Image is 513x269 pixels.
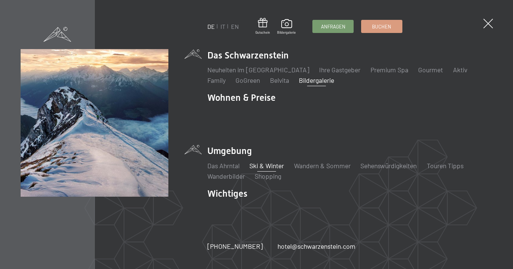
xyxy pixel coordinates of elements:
a: Ski & Winter [249,161,284,170]
a: EN [231,23,239,30]
a: Anfragen [313,20,353,33]
a: Wanderbilder [207,172,245,180]
a: Aktiv [453,66,467,74]
a: Neuheiten im [GEOGRAPHIC_DATA] [207,66,309,74]
a: hotel@schwarzenstein.com [277,242,355,251]
a: Touren Tipps [427,161,463,170]
a: DE [207,23,215,30]
a: Wandern & Sommer [294,161,351,170]
a: GoGreen [235,76,260,84]
a: Family [207,76,226,84]
span: Bildergalerie [277,30,296,35]
a: Belvita [270,76,289,84]
a: Shopping [255,172,281,180]
span: Buchen [372,23,391,30]
span: Anfragen [321,23,345,30]
a: Premium Spa [370,66,408,74]
a: Bildergalerie [277,19,296,35]
span: Gutschein [255,30,270,35]
a: Gutschein [255,18,270,35]
a: Gourmet [418,66,443,74]
a: Das Ahrntal [207,161,240,170]
a: Buchen [361,20,402,33]
a: Ihre Gastgeber [319,66,360,74]
span: [PHONE_NUMBER] [207,242,263,250]
img: Bildergalerie [21,49,168,197]
a: IT [220,23,225,30]
a: Bildergalerie [299,76,334,84]
a: [PHONE_NUMBER] [207,242,263,251]
a: Sehenswürdigkeiten [360,161,417,170]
